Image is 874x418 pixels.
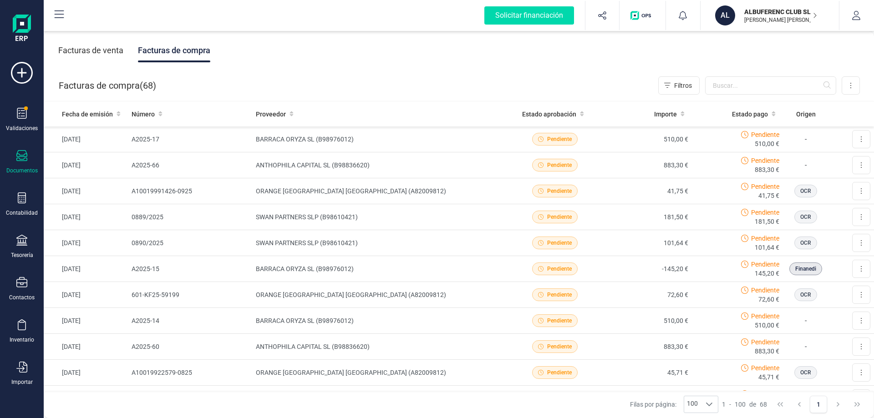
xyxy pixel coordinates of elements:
td: -145,20 € [600,256,692,282]
td: A10019922579-0825 [128,360,253,386]
div: - [722,400,767,409]
td: 101,64 € [600,230,692,256]
td: [DATE] [44,256,128,282]
button: Logo de OPS [625,1,660,30]
span: 145,20 € [755,269,779,278]
button: Next Page [829,396,847,413]
span: OCR [800,291,811,299]
td: 883,30 € [600,334,692,360]
div: Tesorería [11,252,33,259]
td: [DATE] [44,126,128,152]
span: 68 [143,79,153,92]
td: SWAN PARTNERS SLP (B98610421) [252,204,509,230]
td: [DATE] [44,334,128,360]
span: Pendiente [547,135,572,143]
span: Número [132,110,155,119]
td: 883,30 € [600,152,692,178]
td: SWAN PARTNERS SLP (B98610421) [252,230,509,256]
p: - [787,134,825,145]
span: OCR [800,368,811,377]
div: Solicitar financiación [484,6,574,25]
span: 883,30 € [755,347,779,356]
span: Pendiente [547,213,572,221]
span: Pendiente [547,239,572,247]
div: Inventario [10,336,34,343]
span: de [749,400,756,409]
button: Page 1 [810,396,827,413]
div: Contabilidad [6,209,38,217]
span: Pendiente [547,342,572,351]
span: 45,71 € [758,373,779,382]
td: [DATE] [44,360,128,386]
span: Pendiente [751,389,779,398]
div: Validaciones [6,125,38,132]
span: 1 [722,400,726,409]
td: 0890/2025 [128,230,253,256]
span: Finanedi [795,265,816,273]
span: Pendiente [547,317,572,325]
span: Pendiente [751,156,779,165]
td: ORANGE [GEOGRAPHIC_DATA] [GEOGRAPHIC_DATA] (A82009812) [252,360,509,386]
div: Facturas de compra ( ) [59,76,156,95]
span: 41,75 € [758,191,779,200]
div: Importar [11,378,33,386]
img: Logo de OPS [630,11,655,20]
span: Importe [654,110,677,119]
span: 100 [684,396,701,413]
span: 510,00 € [755,321,779,330]
span: Estado aprobación [522,110,576,119]
span: Pendiente [547,161,572,169]
td: 601-KF25-59199 [128,282,253,308]
td: [DATE] [44,152,128,178]
td: 510,00 € [600,126,692,152]
button: First Page [772,396,789,413]
td: 510,00 € [600,308,692,334]
span: OCR [800,187,811,195]
div: AL [715,5,735,25]
td: ANTHOPHILA CAPITAL SL (B98836620) [252,334,509,360]
button: Previous Page [791,396,808,413]
td: A2025-15 [128,256,253,282]
span: Pendiente [547,265,572,273]
div: Facturas de compra [138,39,210,62]
td: ORANGE [GEOGRAPHIC_DATA] [GEOGRAPHIC_DATA] (A82009812) [252,178,509,204]
td: ORANGE [GEOGRAPHIC_DATA] [GEOGRAPHIC_DATA] (A82009812) [252,282,509,308]
td: [DATE] [44,204,128,230]
td: 0861/2025 [128,386,253,412]
p: - [787,341,825,352]
span: Pendiente [547,291,572,299]
span: Pendiente [751,312,779,321]
span: 100 [735,400,746,409]
p: - [787,160,825,171]
p: - [787,315,825,326]
td: [DATE] [44,230,128,256]
div: Documentos [6,167,38,174]
td: 0889/2025 [128,204,253,230]
p: ALBUFERENC CLUB SL. [744,7,817,16]
div: Facturas de venta [58,39,123,62]
span: Origen [796,110,816,119]
span: 510,00 € [755,139,779,148]
td: 41,75 € [600,178,692,204]
span: OCR [800,239,811,247]
span: Pendiente [751,363,779,373]
span: Pendiente [751,208,779,217]
td: [DATE] [44,178,128,204]
span: Pendiente [751,286,779,295]
td: A10019991426-0925 [128,178,253,204]
td: 72,60 € [600,282,692,308]
div: Contactos [9,294,35,301]
input: Buscar... [705,76,836,95]
button: Last Page [849,396,866,413]
span: Pendiente [751,260,779,269]
td: 181,50 € [600,386,692,412]
td: BARRACA ORYZA SL (B98976012) [252,126,509,152]
span: 181,50 € [755,217,779,226]
span: Filtros [674,81,692,90]
td: A2025-14 [128,308,253,334]
span: 883,30 € [755,165,779,174]
span: Pendiente [547,187,572,195]
img: Logo Finanedi [13,15,31,44]
td: [DATE] [44,282,128,308]
button: Solicitar financiación [473,1,585,30]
